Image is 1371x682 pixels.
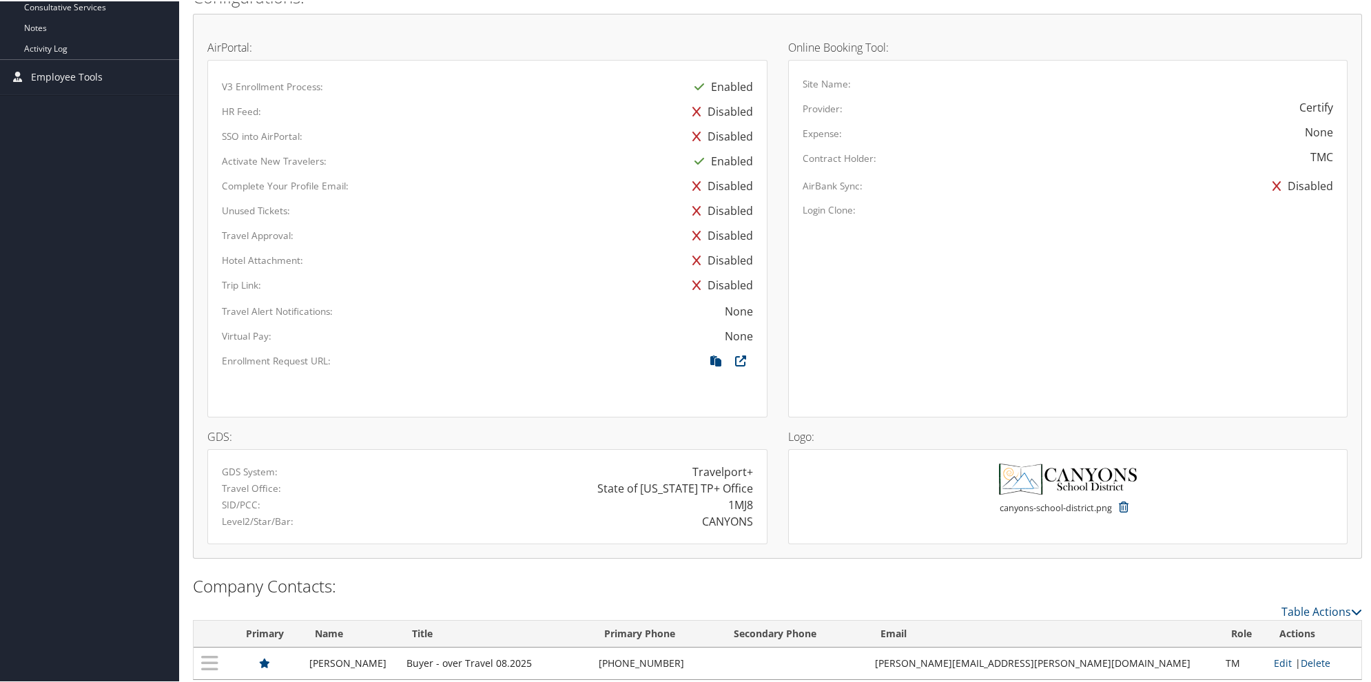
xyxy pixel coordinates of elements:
th: Secondary Phone [721,619,869,646]
div: CANYONS [702,512,753,528]
td: [PERSON_NAME] [302,646,399,678]
label: AirBank Sync: [803,178,863,192]
label: Expense: [803,125,842,139]
div: 1MJ8 [728,495,753,512]
div: Disabled [685,197,753,222]
label: GDS System: [222,464,278,477]
th: Role [1219,619,1267,646]
label: HR Feed: [222,103,261,117]
div: Enabled [688,73,753,98]
label: Activate New Travelers: [222,153,327,167]
div: None [725,327,753,343]
a: Table Actions [1281,603,1362,618]
div: Disabled [685,247,753,271]
label: Complete Your Profile Email: [222,178,349,192]
a: Edit [1274,655,1292,668]
th: Primary Phone [592,619,721,646]
th: Title [400,619,592,646]
td: [PHONE_NUMBER] [592,646,721,678]
th: Name [302,619,399,646]
label: Login Clone: [803,202,856,216]
div: Disabled [685,123,753,147]
h2: Company Contacts: [193,573,1362,597]
div: None [725,302,753,318]
label: Travel Approval: [222,227,293,241]
label: Contract Holder: [803,150,876,164]
td: TM [1219,646,1267,678]
h4: Logo: [788,430,1348,441]
div: Travelport+ [692,462,753,479]
h4: Online Booking Tool: [788,41,1348,52]
th: Primary [227,619,303,646]
th: Actions [1267,619,1361,646]
div: Disabled [1266,172,1333,197]
label: Site Name: [803,76,851,90]
label: SSO into AirPortal: [222,128,302,142]
td: [PERSON_NAME][EMAIL_ADDRESS][PERSON_NAME][DOMAIN_NAME] [868,646,1218,678]
label: Hotel Attachment: [222,252,303,266]
div: Enabled [688,147,753,172]
label: Virtual Pay: [222,328,271,342]
div: TMC [1310,147,1333,164]
small: canyons-school-district.png [1000,500,1112,526]
div: None [1305,123,1333,139]
div: Disabled [685,271,753,296]
div: State of [US_STATE] TP+ Office [597,479,753,495]
img: canyons-school-district.png [999,462,1137,493]
td: Buyer - over Travel 08.2025 [400,646,592,678]
th: Email [868,619,1218,646]
label: Trip Link: [222,277,261,291]
label: Unused Tickets: [222,203,290,216]
span: Employee Tools [31,59,103,93]
h4: GDS: [207,430,767,441]
a: Delete [1301,655,1330,668]
div: Certify [1299,98,1333,114]
h4: AirPortal: [207,41,767,52]
label: Travel Alert Notifications: [222,303,333,317]
div: Disabled [685,172,753,197]
label: SID/PCC: [222,497,260,510]
div: Disabled [685,98,753,123]
label: Level2/Star/Bar: [222,513,293,527]
div: Disabled [685,222,753,247]
td: | [1267,646,1361,678]
label: Provider: [803,101,843,114]
label: Travel Office: [222,480,281,494]
label: V3 Enrollment Process: [222,79,323,92]
label: Enrollment Request URL: [222,353,331,366]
